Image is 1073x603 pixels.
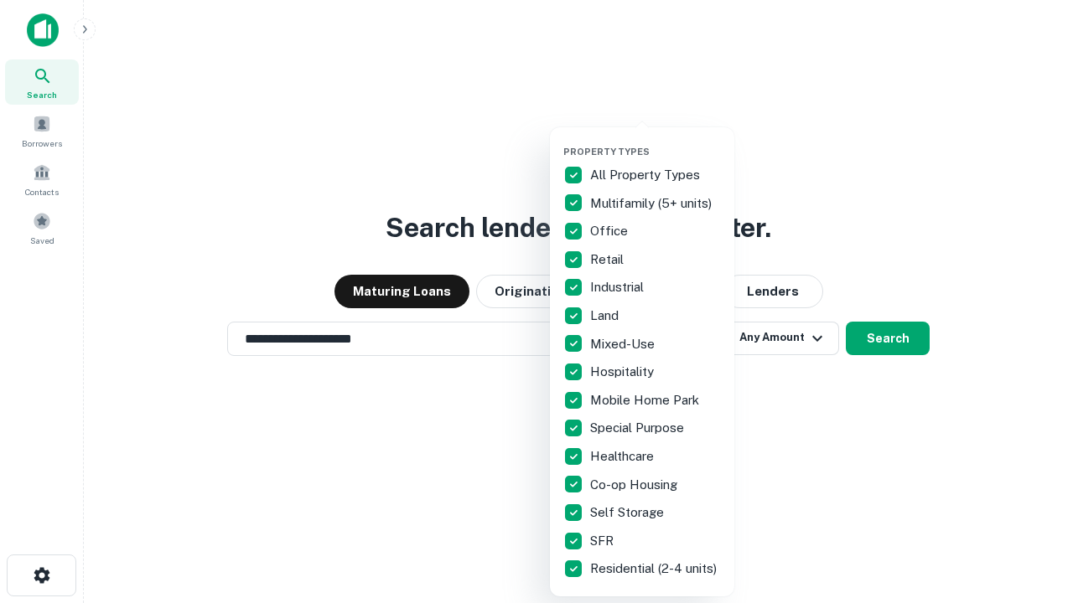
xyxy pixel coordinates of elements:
p: Industrial [590,277,647,297]
p: All Property Types [590,165,703,185]
p: Self Storage [590,502,667,523]
p: SFR [590,531,617,551]
p: Co-op Housing [590,475,681,495]
p: Healthcare [590,446,657,466]
p: Retail [590,250,627,270]
p: Mixed-Use [590,334,658,354]
p: Multifamily (5+ units) [590,193,715,214]
p: Special Purpose [590,418,687,438]
p: Mobile Home Park [590,390,702,410]
p: Residential (2-4 units) [590,559,720,579]
p: Office [590,221,631,241]
span: Property Types [563,147,650,157]
p: Land [590,306,622,326]
p: Hospitality [590,362,657,382]
iframe: Chat Widget [989,469,1073,549]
